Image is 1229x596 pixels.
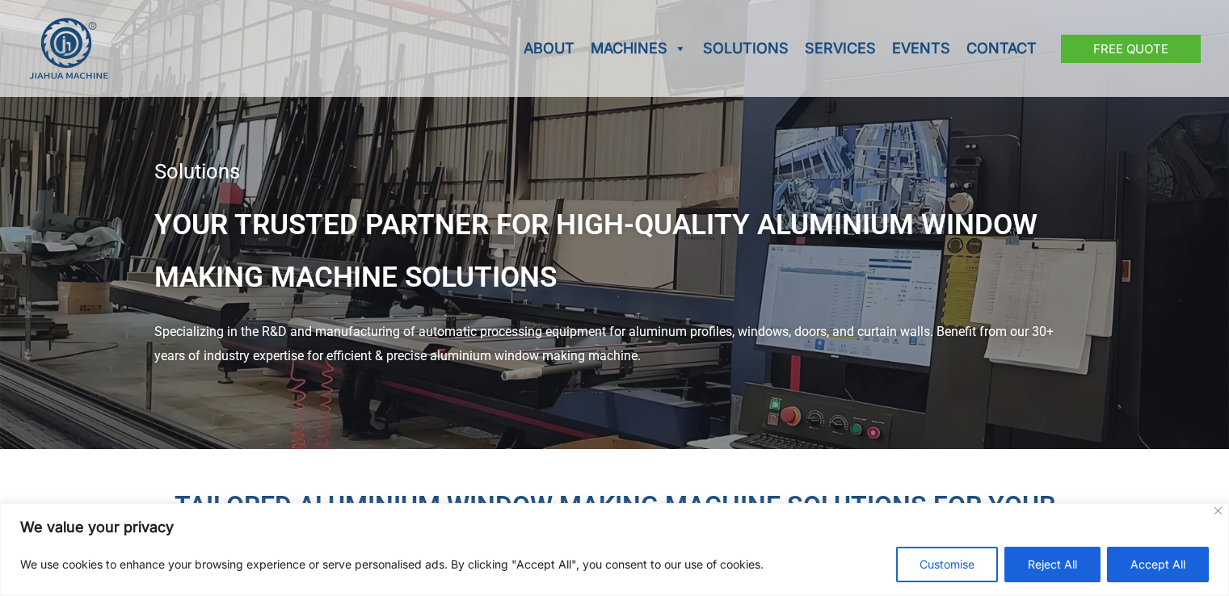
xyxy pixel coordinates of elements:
a: Free Quote [1061,35,1201,63]
div: Solutions [154,162,1075,183]
h1: Your Trusted Partner for High-Quality Aluminium Window Making Machine Solutions [154,199,1075,304]
button: Customise [896,547,998,582]
div: Specializing in the R&D and manufacturing of automatic processing equipment for aluminum profiles... [154,320,1075,367]
button: Accept All [1107,547,1209,582]
button: Reject All [1004,547,1101,582]
p: We value your privacy [20,518,1209,537]
p: We use cookies to enhance your browsing experience or serve personalised ads. By clicking "Accept... [20,555,764,574]
img: Close [1214,507,1222,514]
h2: Tailored Aluminium Window Making Machine Solutions for Your [154,489,1075,523]
img: JH Aluminium Window & Door Processing Machines [28,17,109,80]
